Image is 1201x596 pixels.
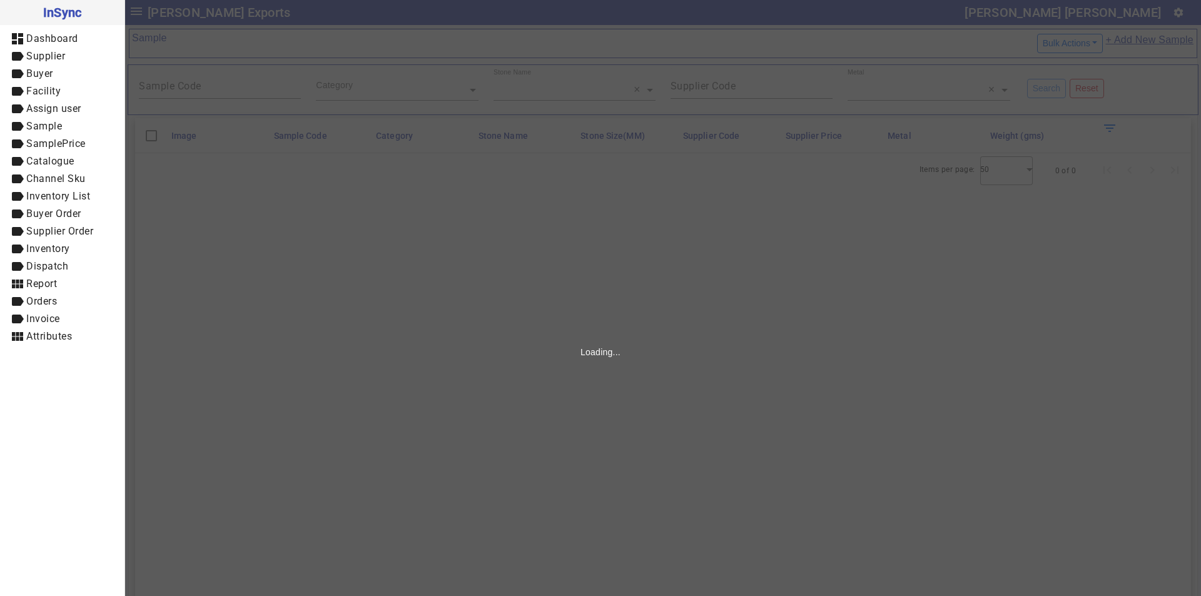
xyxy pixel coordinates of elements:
span: Inventory List [26,190,90,202]
span: Inventory [26,243,70,255]
span: Facility [26,85,61,97]
span: Report [26,278,57,290]
span: Assign user [26,103,81,114]
span: Sample [26,120,62,132]
span: Buyer [26,68,53,79]
mat-icon: label [10,66,25,81]
span: Buyer Order [26,208,81,220]
mat-icon: label [10,259,25,274]
mat-icon: label [10,119,25,134]
mat-icon: label [10,294,25,309]
span: Catalogue [26,155,74,167]
span: Channel Sku [26,173,86,184]
span: Orders [26,295,57,307]
mat-icon: label [10,311,25,326]
span: Dispatch [26,260,68,272]
mat-icon: label [10,101,25,116]
span: Attributes [26,330,72,342]
mat-icon: label [10,189,25,204]
mat-icon: label [10,206,25,221]
span: Supplier Order [26,225,93,237]
span: SamplePrice [26,138,86,149]
mat-icon: label [10,171,25,186]
mat-icon: view_module [10,329,25,344]
mat-icon: label [10,84,25,99]
mat-icon: label [10,136,25,151]
span: Dashboard [26,33,78,44]
mat-icon: label [10,224,25,239]
span: InSync [10,3,114,23]
span: Supplier [26,50,65,62]
mat-icon: label [10,154,25,169]
p: Loading... [580,346,621,358]
mat-icon: dashboard [10,31,25,46]
mat-icon: view_module [10,276,25,291]
mat-icon: label [10,49,25,64]
mat-icon: label [10,241,25,256]
span: Invoice [26,313,60,325]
